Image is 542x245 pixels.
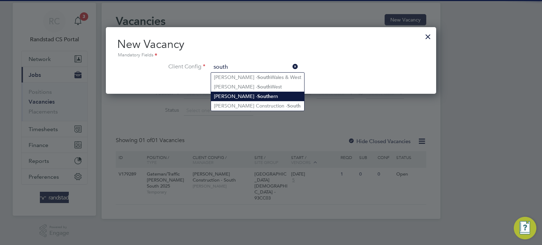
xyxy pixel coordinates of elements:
input: Search for... [211,62,298,73]
b: South [257,84,271,90]
h2: New Vacancy [117,37,425,60]
div: Mandatory Fields [117,51,425,59]
b: South [287,103,301,109]
li: [PERSON_NAME] - ern [211,92,304,101]
b: South [257,74,271,80]
b: South [257,93,271,99]
li: [PERSON_NAME] Construction - [211,101,304,111]
li: [PERSON_NAME] - Wales & West [211,73,304,82]
li: [PERSON_NAME] - West [211,82,304,92]
button: Engage Resource Center [514,217,536,239]
label: Client Config [117,63,205,71]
